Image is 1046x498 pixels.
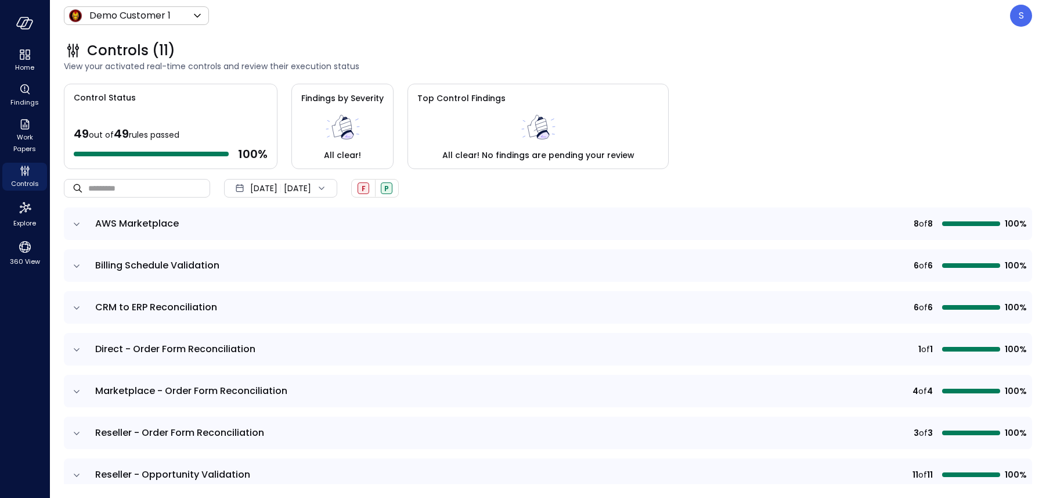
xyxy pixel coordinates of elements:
[2,116,47,156] div: Work Papers
[1005,343,1025,356] span: 100%
[10,256,40,267] span: 360 View
[928,301,933,314] span: 6
[1005,468,1025,481] span: 100%
[914,217,919,230] span: 8
[87,41,175,60] span: Controls (11)
[95,384,287,397] span: Marketplace - Order Form Reconciliation
[914,301,919,314] span: 6
[71,386,82,397] button: expand row
[2,163,47,191] div: Controls
[129,129,179,141] span: rules passed
[927,468,933,481] span: 11
[95,217,179,230] span: AWS Marketplace
[324,149,361,162] span: All clear!
[384,184,389,194] span: P
[928,427,933,439] span: 3
[95,259,219,272] span: Billing Schedule Validation
[7,131,42,155] span: Work Papers
[71,470,82,481] button: expand row
[919,217,928,230] span: of
[442,149,634,162] span: All clear! No findings are pending your review
[301,92,384,104] span: Findings by Severity
[13,217,36,229] span: Explore
[95,426,264,439] span: Reseller - Order Form Reconciliation
[114,126,129,142] span: 49
[89,9,171,23] p: Demo Customer 1
[1005,427,1025,439] span: 100%
[914,259,919,272] span: 6
[919,427,928,439] span: of
[417,92,506,104] span: Top Control Findings
[927,385,933,397] span: 4
[71,260,82,272] button: expand row
[71,428,82,439] button: expand row
[2,198,47,230] div: Explore
[928,259,933,272] span: 6
[918,468,927,481] span: of
[1019,9,1024,23] p: S
[1005,385,1025,397] span: 100%
[919,301,928,314] span: of
[362,184,366,194] span: F
[921,343,930,356] span: of
[918,343,921,356] span: 1
[10,96,39,108] span: Findings
[71,218,82,230] button: expand row
[95,468,250,481] span: Reseller - Opportunity Validation
[912,385,918,397] span: 4
[2,46,47,74] div: Home
[919,259,928,272] span: of
[1005,217,1025,230] span: 100%
[68,9,82,23] img: Icon
[928,217,933,230] span: 8
[1005,259,1025,272] span: 100%
[912,468,918,481] span: 11
[238,146,268,162] span: 100 %
[2,237,47,268] div: 360 View
[918,385,927,397] span: of
[250,182,277,195] span: [DATE]
[64,84,136,104] span: Control Status
[71,302,82,314] button: expand row
[95,300,217,314] span: CRM to ERP Reconciliation
[64,60,1032,73] span: View your activated real-time controls and review their execution status
[89,129,114,141] span: out of
[358,182,369,194] div: Failed
[71,344,82,356] button: expand row
[381,182,392,194] div: Passed
[95,342,255,356] span: Direct - Order Form Reconciliation
[11,178,39,189] span: Controls
[1010,5,1032,27] div: Steve Sovik
[74,126,89,142] span: 49
[2,81,47,109] div: Findings
[914,427,919,439] span: 3
[15,62,34,73] span: Home
[930,343,933,356] span: 1
[1005,301,1025,314] span: 100%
